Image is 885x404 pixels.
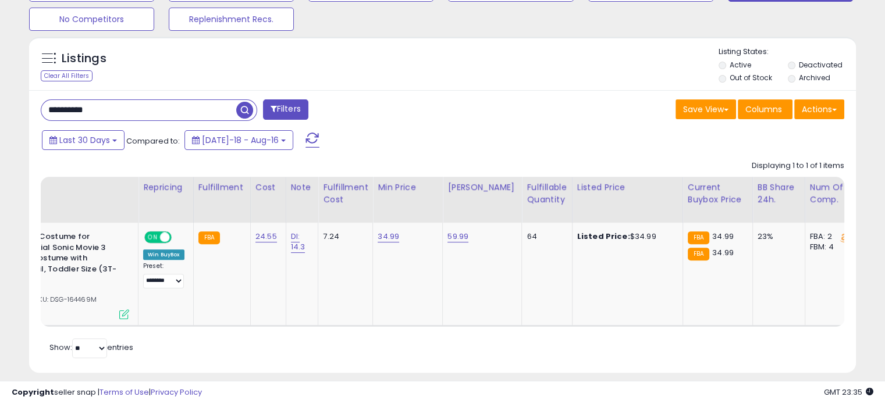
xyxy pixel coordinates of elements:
div: 64 [527,231,563,242]
p: Listing States: [719,47,856,58]
a: 24.55 [255,231,277,242]
button: [DATE]-18 - Aug-16 [184,130,293,150]
label: Active [730,60,751,70]
button: Actions [794,99,844,119]
div: 23% [758,231,796,242]
small: FBA [688,248,709,260]
h5: Listings [62,51,106,67]
div: [PERSON_NAME] [447,181,517,194]
div: Fulfillable Quantity [527,181,567,206]
div: BB Share 24h. [758,181,800,206]
span: 34.99 [712,231,734,242]
span: Columns [745,103,782,115]
a: 59.99 [447,231,468,242]
span: 2025-09-17 23:35 GMT [824,387,873,398]
button: Last 30 Days [42,130,125,150]
a: Privacy Policy [151,387,202,398]
span: OFF [170,233,189,242]
a: DI: 14.3 [291,231,305,253]
button: No Competitors [29,8,154,31]
div: Win BuyBox [143,249,184,260]
span: Last 30 Days [59,134,110,146]
strong: Copyright [12,387,54,398]
small: FBA [688,231,709,244]
div: FBA: 2 [810,231,848,242]
a: Terms of Use [99,387,149,398]
span: ON [145,233,160,242]
div: Num of Comp. [810,181,852,206]
div: seller snap | | [12,387,202,398]
span: [DATE]-18 - Aug-16 [202,134,279,146]
span: Compared to: [126,135,180,146]
div: Current Buybox Price [688,181,748,206]
div: Preset: [143,262,184,288]
button: Replenishment Recs. [169,8,294,31]
b: Listed Price: [577,231,630,242]
span: Show: entries [49,342,133,353]
small: FBA [198,231,220,244]
div: 7.24 [323,231,364,242]
div: Fulfillment Cost [323,181,368,206]
label: Archived [798,73,830,83]
div: Min Price [378,181,438,194]
button: Filters [263,99,308,120]
div: Note [291,181,314,194]
button: Save View [676,99,736,119]
div: Fulfillment [198,181,246,194]
button: Columns [738,99,792,119]
div: Cost [255,181,281,194]
div: FBM: 4 [810,242,848,252]
div: Listed Price [577,181,678,194]
span: 34.99 [712,247,734,258]
span: | SKU: DSG-164469M [25,295,97,304]
div: Displaying 1 to 1 of 1 items [752,160,844,171]
div: Repricing [143,181,189,194]
label: Deactivated [798,60,842,70]
label: Out of Stock [730,73,772,83]
div: Clear All Filters [41,70,93,81]
a: 34.99 [378,231,399,242]
div: $34.99 [577,231,674,242]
